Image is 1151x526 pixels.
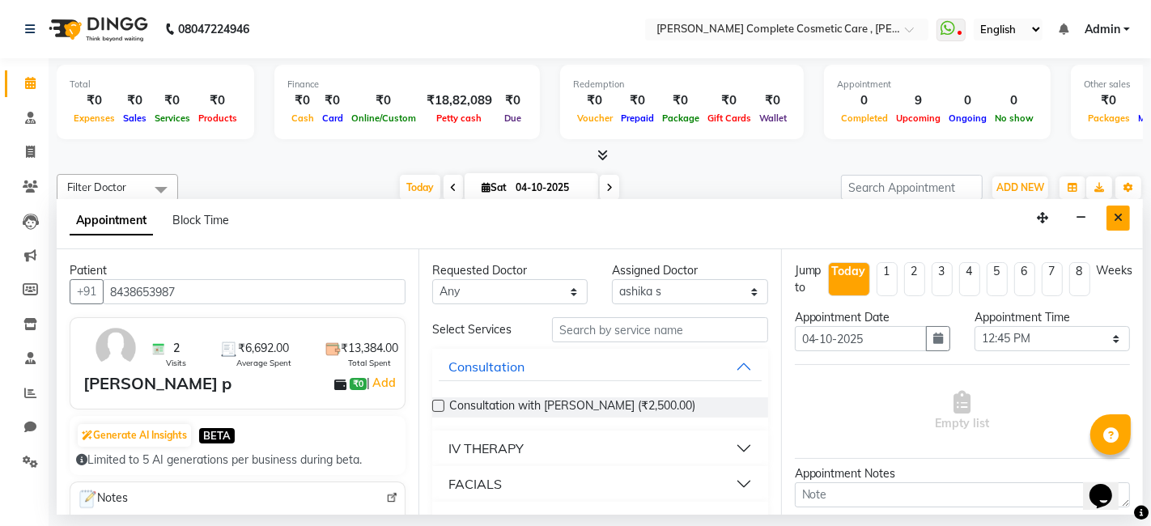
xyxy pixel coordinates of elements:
div: Appointment Date [795,309,950,326]
div: Limited to 5 AI generations per business during beta. [76,452,399,469]
li: 7 [1042,262,1063,296]
div: ₹0 [617,91,658,110]
div: Patient [70,262,406,279]
span: Wallet [755,112,791,124]
div: ₹0 [658,91,703,110]
div: Consultation [448,357,525,376]
span: Filter Doctor [67,180,126,193]
button: Generate AI Insights [78,424,191,447]
span: Block Time [172,213,229,227]
button: Close [1106,206,1130,231]
span: Today [400,175,440,200]
span: ₹6,692.00 [238,340,289,357]
span: Services [151,112,194,124]
span: Gift Cards [703,112,755,124]
div: Total [70,78,241,91]
input: Search by Name/Mobile/Email/Code [103,279,406,304]
span: Admin [1085,21,1120,38]
div: ₹0 [573,91,617,110]
span: ₹0 [350,378,367,391]
li: 6 [1014,262,1035,296]
span: Average Spent [236,357,291,369]
div: ₹0 [1084,91,1134,110]
button: +91 [70,279,104,304]
button: ADD NEW [992,176,1048,199]
span: Visits [166,357,186,369]
div: IV THERAPY [448,439,524,458]
span: ADD NEW [996,181,1044,193]
span: Products [194,112,241,124]
button: Consultation [439,352,761,381]
span: Total Spent [348,357,391,369]
div: Redemption [573,78,791,91]
span: 2 [173,340,180,357]
div: 9 [892,91,945,110]
div: ₹0 [194,91,241,110]
span: Cash [287,112,318,124]
div: Weeks [1097,262,1133,279]
span: Sales [119,112,151,124]
span: Notes [77,489,128,510]
span: Completed [837,112,892,124]
li: 4 [959,262,980,296]
div: Select Services [420,321,540,338]
div: ₹0 [287,91,318,110]
span: Ongoing [945,112,991,124]
span: BETA [199,428,235,443]
li: 1 [877,262,898,296]
div: ₹0 [499,91,527,110]
div: Appointment [837,78,1038,91]
img: logo [41,6,152,52]
div: FACIALS [448,474,502,494]
span: Empty list [935,391,989,432]
li: 5 [987,262,1008,296]
span: Due [500,112,525,124]
div: Finance [287,78,527,91]
div: Today [832,263,866,280]
li: 2 [904,262,925,296]
span: Petty cash [433,112,486,124]
span: No show [991,112,1038,124]
span: Online/Custom [347,112,420,124]
iframe: chat widget [1083,461,1135,510]
input: yyyy-mm-dd [795,326,927,351]
input: Search by service name [552,317,767,342]
div: ₹18,82,089 [420,91,499,110]
b: 08047224946 [178,6,249,52]
span: | [367,373,398,392]
a: Add [370,373,398,392]
span: Upcoming [892,112,945,124]
li: 8 [1069,262,1090,296]
div: 0 [945,91,991,110]
button: FACIALS [439,469,761,498]
div: Requested Doctor [432,262,588,279]
div: [PERSON_NAME] p [83,371,231,396]
div: Jump to [795,262,822,296]
span: Package [658,112,703,124]
span: ₹13,384.00 [341,340,398,357]
input: Search Appointment [841,175,983,200]
button: IV THERAPY [439,434,761,463]
li: 3 [932,262,953,296]
div: ₹0 [318,91,347,110]
span: Card [318,112,347,124]
div: ₹0 [755,91,791,110]
input: 2025-10-04 [511,176,592,200]
div: ₹0 [703,91,755,110]
span: Consultation with [PERSON_NAME] (₹2,500.00) [449,397,695,418]
div: ₹0 [119,91,151,110]
div: ₹0 [151,91,194,110]
div: Appointment Notes [795,465,1130,482]
span: Sat [478,181,511,193]
span: Voucher [573,112,617,124]
span: Expenses [70,112,119,124]
span: Packages [1084,112,1134,124]
div: ₹0 [70,91,119,110]
span: Prepaid [617,112,658,124]
div: 0 [991,91,1038,110]
div: ₹0 [347,91,420,110]
span: Appointment [70,206,153,235]
img: avatar [92,325,139,371]
div: Assigned Doctor [612,262,767,279]
div: 0 [837,91,892,110]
